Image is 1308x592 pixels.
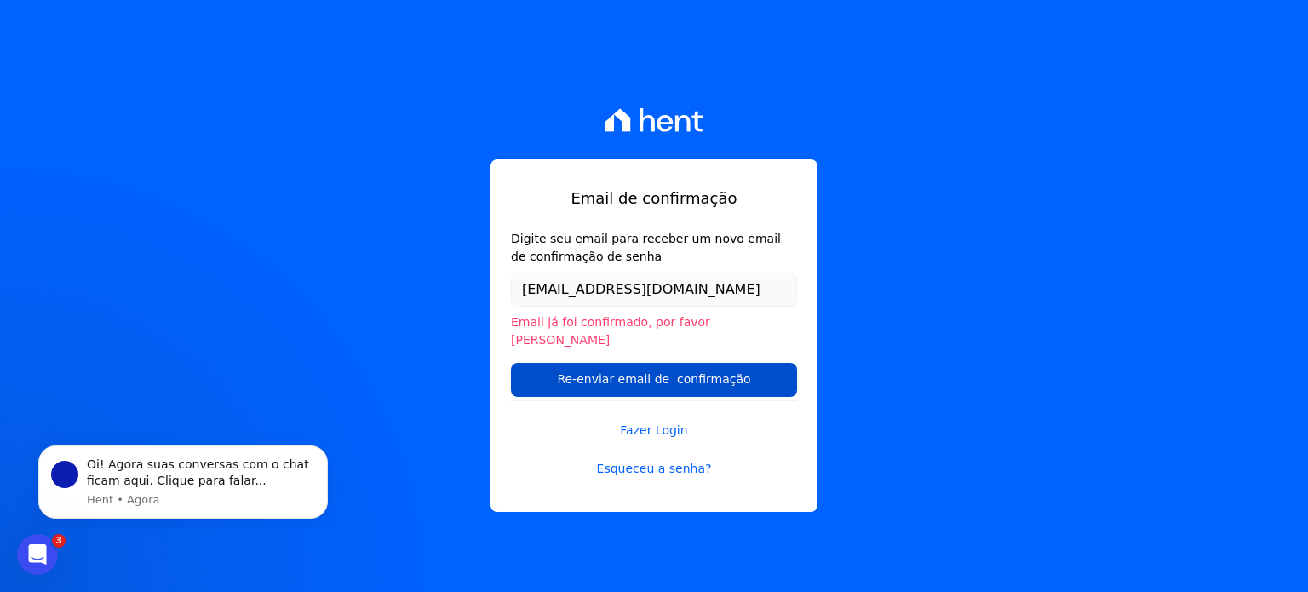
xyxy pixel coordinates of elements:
[511,460,797,478] a: Esqueceu a senha?
[511,230,797,266] label: Digite seu email para receber um novo email de confirmação de senha
[511,313,797,349] li: Email já foi confirmado, por favor [PERSON_NAME]
[17,534,58,575] iframe: Intercom live chat
[511,273,797,307] input: Email
[511,363,797,397] input: Re-enviar email de confirmação
[511,187,797,210] h1: Email de confirmação
[52,534,66,548] span: 3
[511,400,797,440] a: Fazer Login
[13,430,353,529] iframe: Intercom notifications mensagem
